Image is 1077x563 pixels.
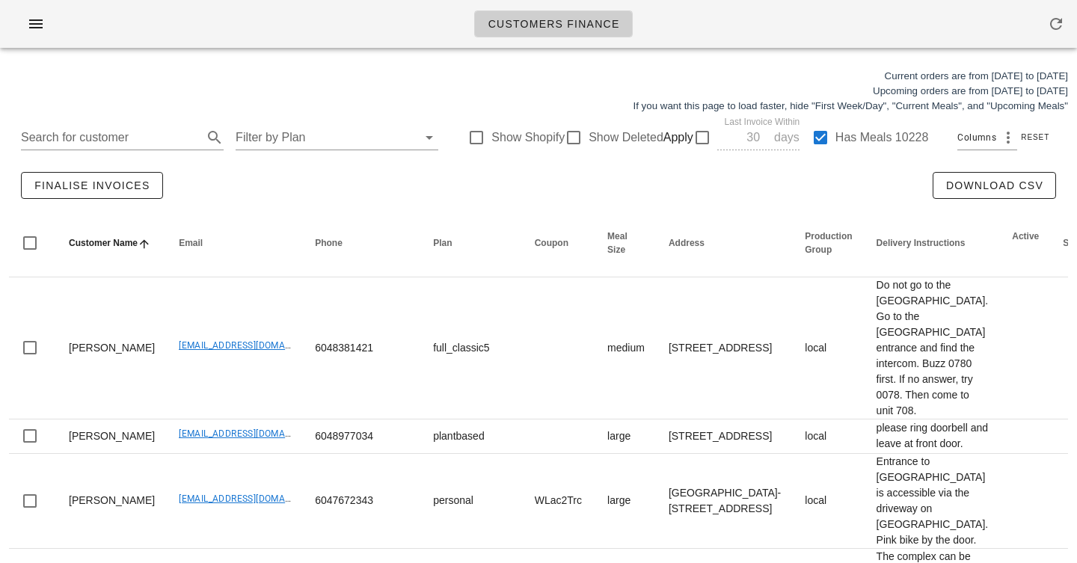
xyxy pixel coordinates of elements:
td: Entrance to [GEOGRAPHIC_DATA] is accessible via the driveway on [GEOGRAPHIC_DATA]. Pink bike by t... [865,454,1001,549]
a: [EMAIL_ADDRESS][DOMAIN_NAME] [179,428,328,439]
span: Delivery Instructions [877,238,966,248]
label: Show Deleted [589,130,663,145]
td: [GEOGRAPHIC_DATA]-[STREET_ADDRESS] [657,454,793,549]
a: [EMAIL_ADDRESS][DOMAIN_NAME] [179,340,328,351]
th: Phone: Not sorted. Activate to sort ascending. [303,209,421,277]
span: Apply [663,129,693,147]
th: Customer Name: Sorted ascending. Activate to sort descending. [57,209,167,277]
td: [PERSON_NAME] [57,419,167,454]
th: Address: Not sorted. Activate to sort ascending. [657,209,793,277]
td: please ring doorbell and leave at front door. [865,419,1001,454]
th: Coupon: Not sorted. Activate to sort ascending. [523,209,595,277]
td: WLac2Trc [523,454,595,549]
td: full_classic5 [421,277,523,419]
label: Show Shopify [491,130,565,145]
span: Phone [315,238,343,248]
div: Columns [957,126,1017,150]
th: Plan: Not sorted. Activate to sort ascending. [421,209,523,277]
div: days [771,130,800,145]
span: Coupon [535,238,568,248]
td: Do not go to the [GEOGRAPHIC_DATA]. Go to the [GEOGRAPHIC_DATA] entrance and find the intercom. B... [865,277,1001,419]
td: [PERSON_NAME] [57,277,167,419]
span: Finalise Invoices [34,179,150,191]
span: Reset [1020,133,1049,141]
td: large [595,454,657,549]
div: Filter by Plan [236,126,438,150]
span: Columns [957,130,996,145]
label: Has Meals 10228 [835,130,929,145]
button: Reset [1017,130,1056,145]
span: Customer Name [69,238,138,248]
th: Email: Not sorted. Activate to sort ascending. [167,209,303,277]
td: [STREET_ADDRESS] [657,419,793,454]
span: Plan [433,238,452,248]
span: Customers Finance [487,18,619,30]
td: local [793,419,864,454]
th: Production Group: Not sorted. Activate to sort ascending. [793,209,864,277]
th: Delivery Instructions: Not sorted. Activate to sort ascending. [865,209,1001,277]
th: Meal Size: Not sorted. Activate to sort ascending. [595,209,657,277]
td: 6048977034 [303,419,421,454]
td: [PERSON_NAME] [57,454,167,549]
a: [EMAIL_ADDRESS][DOMAIN_NAME] [179,493,328,504]
span: Active [1012,231,1039,241]
td: 6048381421 [303,277,421,419]
td: personal [421,454,523,549]
span: Production Group [805,231,852,255]
span: Download CSV [945,179,1043,191]
td: medium [595,277,657,419]
span: Address [669,238,705,248]
button: Download CSV [933,172,1056,199]
td: [STREET_ADDRESS] [657,277,793,419]
td: 6047672343 [303,454,421,549]
td: large [595,419,657,454]
span: Email [179,238,203,248]
td: plantbased [421,419,523,454]
a: Customers Finance [474,10,632,37]
th: Active: Not sorted. Activate to sort ascending. [1000,209,1051,277]
span: Meal Size [607,231,628,255]
td: local [793,277,864,419]
label: Last Invoice Within [724,117,800,128]
td: local [793,454,864,549]
button: Finalise Invoices [21,172,163,199]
